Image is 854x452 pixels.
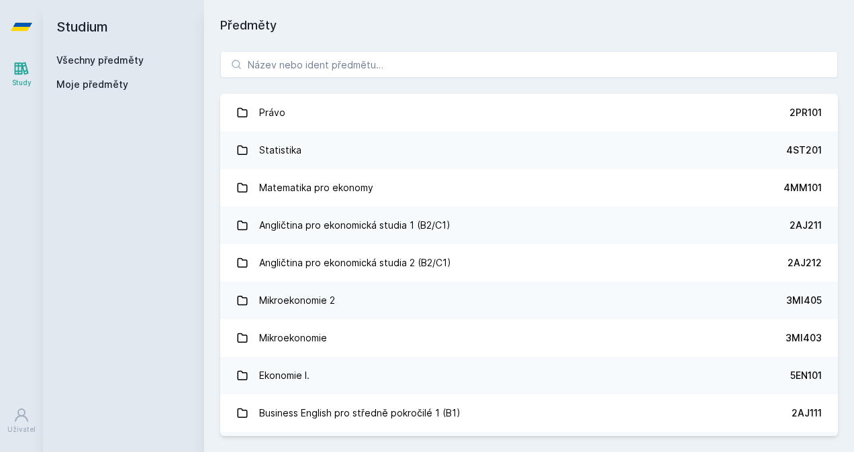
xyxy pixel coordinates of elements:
div: Business English pro středně pokročilé 1 (B1) [259,400,461,427]
div: 4MM101 [784,181,822,194]
div: Uživatel [7,425,36,435]
div: Mikroekonomie 2 [259,287,335,314]
div: 3MI405 [786,294,822,307]
div: 2PR101 [790,106,822,119]
div: Ekonomie I. [259,362,310,389]
h1: Předměty [220,16,838,35]
a: Matematika pro ekonomy 4MM101 [220,169,838,207]
div: Angličtina pro ekonomická studia 2 (B2/C1) [259,249,451,276]
div: 2AJ111 [792,406,822,420]
a: Všechny předměty [56,54,144,66]
div: 2AJ211 [790,219,822,232]
a: Ekonomie I. 5EN101 [220,357,838,394]
a: Mikroekonomie 3MI403 [220,319,838,357]
div: Statistika [259,137,301,164]
div: 5EN101 [790,369,822,382]
a: Angličtina pro ekonomická studia 1 (B2/C1) 2AJ211 [220,207,838,244]
a: Angličtina pro ekonomická studia 2 (B2/C1) 2AJ212 [220,244,838,282]
div: 3MI403 [786,331,822,345]
a: Study [3,54,40,95]
a: Statistika 4ST201 [220,131,838,169]
span: Moje předměty [56,78,128,91]
a: Uživatel [3,400,40,441]
a: Mikroekonomie 2 3MI405 [220,282,838,319]
input: Název nebo ident předmětu… [220,51,838,78]
div: Study [12,78,32,88]
a: Business English pro středně pokročilé 1 (B1) 2AJ111 [220,394,838,432]
a: Právo 2PR101 [220,94,838,131]
div: Právo [259,99,285,126]
div: Matematika pro ekonomy [259,174,373,201]
div: Mikroekonomie [259,325,327,351]
div: Angličtina pro ekonomická studia 1 (B2/C1) [259,212,450,239]
div: 2AJ212 [788,256,822,270]
div: 4ST201 [786,144,822,157]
